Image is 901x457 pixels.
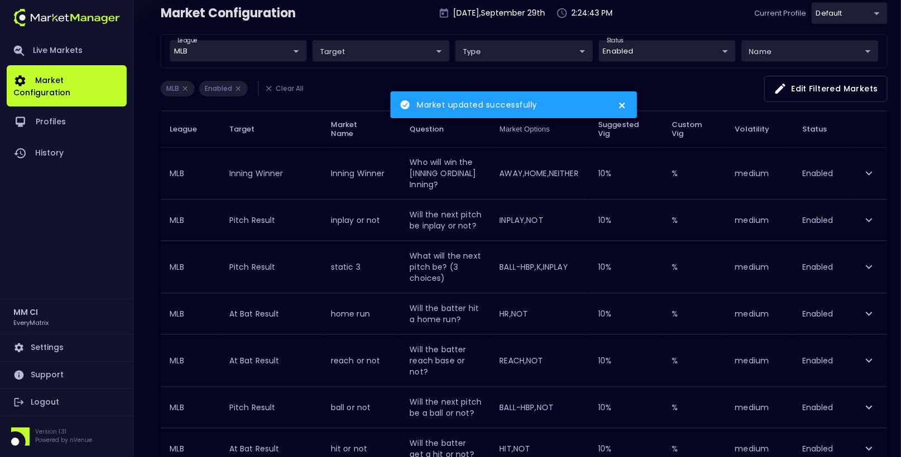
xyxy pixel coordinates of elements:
[491,241,590,293] td: BALL-HBP,K,INPLAY
[7,362,127,388] a: Support
[802,443,833,454] span: Enabled
[860,164,879,183] button: expand row
[161,4,297,22] div: Market Configuration
[663,387,726,427] td: %
[726,293,793,334] td: medium
[812,2,888,24] div: league
[764,76,888,102] button: Edit filtered markets
[410,124,459,134] span: Question
[401,200,491,240] td: Will the next pitch be inplay or not?
[589,200,663,240] td: 10 %
[663,200,726,240] td: %
[170,124,211,134] span: League
[663,147,726,199] td: %
[7,106,127,138] a: Profiles
[312,40,450,62] div: league
[491,387,590,427] td: BALL-HBP,NOT
[802,261,833,273] span: Enabled
[220,241,322,293] td: Pitch Result
[401,387,491,427] td: Will the next pitch be a ball or not?
[741,40,879,62] div: league
[455,40,592,62] div: league
[802,355,833,366] span: Enabled
[220,334,322,386] td: At Bat Result
[598,120,654,138] span: Suggested Vig
[417,99,618,111] div: Market updated successfully
[735,124,784,134] span: Volatility
[161,200,220,240] th: MLB
[331,120,392,138] span: Market Name
[726,147,793,199] td: medium
[860,398,879,417] button: expand row
[258,81,309,96] li: Clear All
[860,211,879,230] button: expand row
[401,293,491,334] td: Will the batter hit a home run?
[220,200,322,240] td: Pitch Result
[170,40,307,62] div: league
[7,427,127,446] div: Version 1.31Powered by nVenue
[802,123,827,136] span: Status
[599,40,736,62] div: league
[161,387,220,427] th: MLB
[401,147,491,199] td: Who will win the [INNING ORDINAL] Inning?
[161,81,195,96] li: MLB
[802,308,833,319] span: Enabled
[754,8,806,19] p: Current Profile
[220,387,322,427] td: Pitch Result
[322,241,401,293] td: static 3
[663,241,726,293] td: %
[589,387,663,427] td: 10 %
[663,334,726,386] td: %
[663,293,726,334] td: %
[589,334,663,386] td: 10 %
[571,7,613,19] p: 2:24:43 PM
[726,200,793,240] td: medium
[491,293,590,334] td: HR,NOT
[7,65,127,106] a: Market Configuration
[7,36,127,65] a: Live Markets
[589,147,663,199] td: 10 %
[35,436,92,444] p: Powered by nVenue
[401,241,491,293] td: What will the next pitch be? (3 choices)
[229,124,269,134] span: Target
[618,96,627,106] button: close
[199,81,248,96] li: Enabled
[177,37,198,45] label: league
[13,318,49,327] h3: EveryMatrix
[726,241,793,293] td: medium
[220,147,322,199] td: Inning Winner
[491,147,590,199] td: AWAY,HOME,NEITHER
[13,9,120,26] img: logo
[453,7,545,19] p: [DATE] , September 29 th
[589,241,663,293] td: 10 %
[726,334,793,386] td: medium
[161,147,220,199] th: MLB
[802,215,833,226] span: Enabled
[220,293,322,334] td: At Bat Result
[401,334,491,386] td: Will the batter reach base or not?
[860,351,879,370] button: expand row
[7,138,127,169] a: History
[322,387,401,427] td: ball or not
[860,257,879,276] button: expand row
[322,293,401,334] td: home run
[35,427,92,436] p: Version 1.31
[606,37,624,45] label: status
[322,334,401,386] td: reach or not
[13,306,38,318] h2: MM CI
[802,168,833,179] span: Enabled
[161,334,220,386] th: MLB
[860,304,879,323] button: expand row
[322,200,401,240] td: inplay or not
[802,402,833,413] span: Enabled
[161,293,220,334] th: MLB
[7,389,127,416] a: Logout
[589,293,663,334] td: 10 %
[322,147,401,199] td: Inning Winner
[802,123,842,136] span: Status
[491,334,590,386] td: REACH,NOT
[726,387,793,427] td: medium
[491,200,590,240] td: INPLAY,NOT
[7,334,127,361] a: Settings
[161,241,220,293] th: MLB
